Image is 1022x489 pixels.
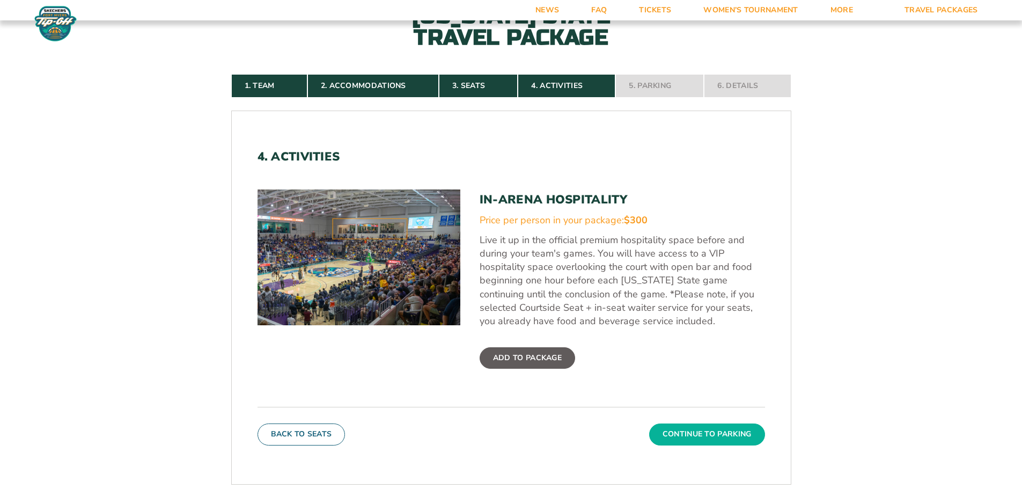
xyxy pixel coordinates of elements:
[307,74,439,98] a: 2. Accommodations
[393,5,629,48] h2: [US_STATE] State Travel Package
[258,189,460,325] img: In-Arena Hospitality
[258,150,765,164] h2: 4. Activities
[439,74,518,98] a: 3. Seats
[480,193,765,207] h3: In-Arena Hospitality
[258,424,345,445] button: Back To Seats
[480,214,765,227] div: Price per person in your package:
[624,214,648,227] span: $300
[480,233,765,328] p: Live it up in the official premium hospitality space before and during your team's games. You wil...
[32,5,79,42] img: Fort Myers Tip-Off
[480,347,575,369] label: Add To Package
[649,424,765,445] button: Continue To Parking
[231,74,307,98] a: 1. Team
